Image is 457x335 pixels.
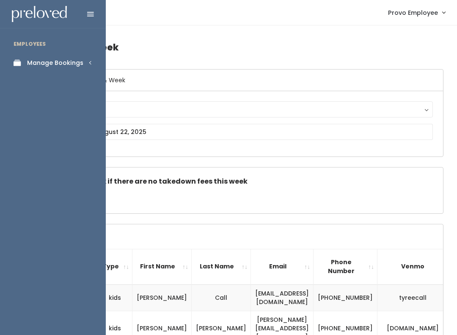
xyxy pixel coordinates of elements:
[54,101,433,117] button: Provo
[377,249,454,284] th: Venmo: activate to sort column ascending
[97,285,132,311] td: kids
[377,285,454,311] td: tyreecall
[132,285,192,311] td: [PERSON_NAME]
[62,105,425,114] div: Provo
[54,178,433,185] h5: Check this box if there are no takedown fees this week
[192,249,251,284] th: Last Name: activate to sort column ascending
[12,6,67,22] img: preloved logo
[44,70,443,91] h6: Select Location & Week
[27,59,83,67] div: Manage Bookings
[314,249,377,284] th: Phone Number: activate to sort column ascending
[314,285,377,311] td: [PHONE_NUMBER]
[97,249,132,284] th: Type: activate to sort column ascending
[54,124,433,140] input: August 16 - August 22, 2025
[132,249,192,284] th: First Name: activate to sort column ascending
[43,36,443,59] h4: Booths by Week
[192,285,251,311] td: Call
[388,8,438,17] span: Provo Employee
[251,249,314,284] th: Email: activate to sort column ascending
[251,285,314,311] td: [EMAIL_ADDRESS][DOMAIN_NAME]
[380,3,454,22] a: Provo Employee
